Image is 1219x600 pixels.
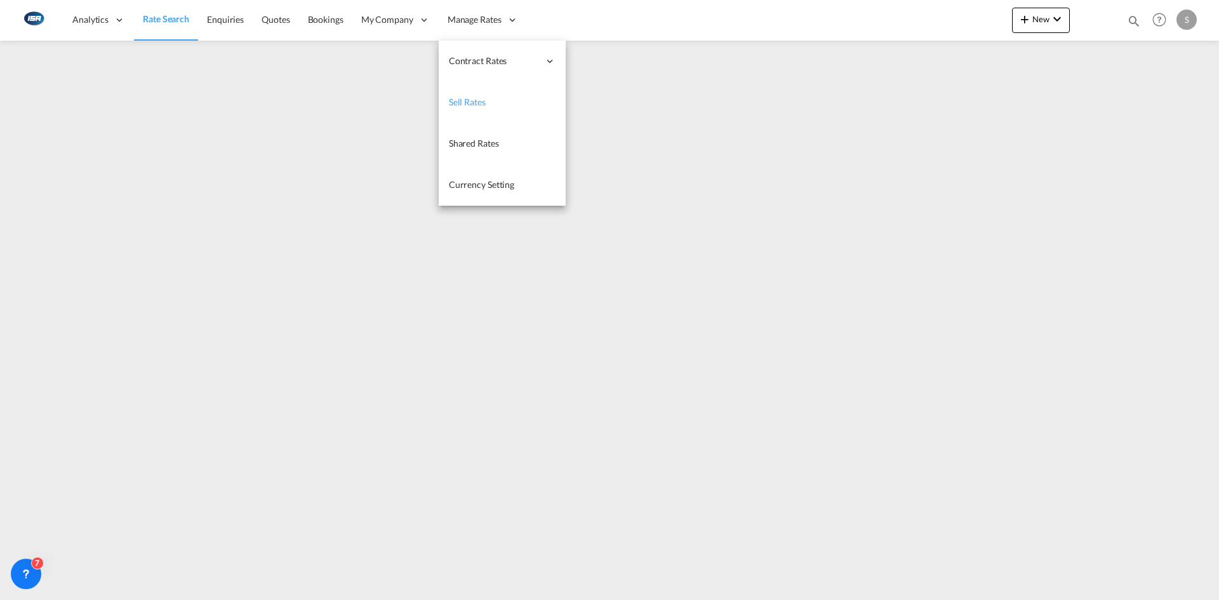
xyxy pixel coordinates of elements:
span: Rate Search [143,13,189,24]
span: New [1017,14,1065,24]
md-icon: icon-plus 400-fg [1017,11,1032,27]
span: Sell Rates [449,97,486,107]
span: My Company [361,13,413,26]
span: Currency Setting [449,179,514,190]
div: S [1176,10,1197,30]
span: Contract Rates [449,55,539,67]
span: Enquiries [207,14,244,25]
button: icon-plus 400-fgNewicon-chevron-down [1012,8,1070,33]
span: Manage Rates [448,13,502,26]
md-icon: icon-magnify [1127,14,1141,28]
a: Currency Setting [439,164,566,206]
div: Help [1149,9,1176,32]
span: Analytics [72,13,109,26]
img: 1aa151c0c08011ec8d6f413816f9a227.png [19,6,48,34]
span: Quotes [262,14,290,25]
div: icon-magnify [1127,14,1141,33]
span: Help [1149,9,1170,30]
div: Contract Rates [439,41,566,82]
span: Bookings [308,14,343,25]
span: Shared Rates [449,138,499,149]
a: Shared Rates [439,123,566,164]
a: Sell Rates [439,82,566,123]
md-icon: icon-chevron-down [1049,11,1065,27]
